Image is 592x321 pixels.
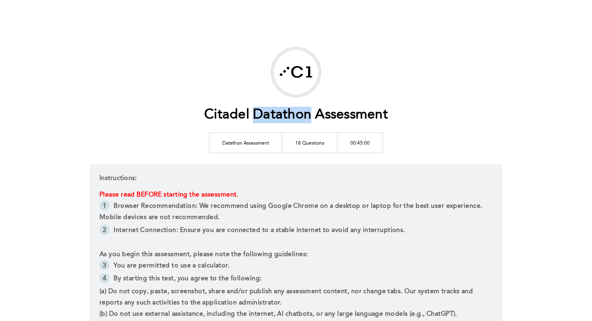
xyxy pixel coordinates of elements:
td: Datathon Assessment [209,133,282,153]
td: 18 Questions [282,133,337,153]
span: (b) Do not use external assistance, including the internet, AI chatbots, or any large language mo... [99,311,457,317]
span: (a) Do not copy, paste, screenshot, share and/or publish any assessment content, nor change tabs.... [99,288,475,306]
h1: Citadel Datathon Assessment [204,107,388,123]
strong: Please read BEFORE starting the assessment. [99,192,238,198]
span: As you begin this assessment, please note the following guidelines: [99,251,308,258]
td: 00:45:00 [337,133,383,153]
span: Internet Connection: Ensure you are connected to a stable internet to avoid any interruptions. [114,227,405,234]
img: Citadel [274,50,318,94]
span: By starting this test, you agree to the following: [114,275,261,282]
span: You are permitted to use a calculator. [114,263,230,269]
span: Browser Recommendation: We recommend using Google Chrome on a desktop or laptop for the best user... [99,203,484,221]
